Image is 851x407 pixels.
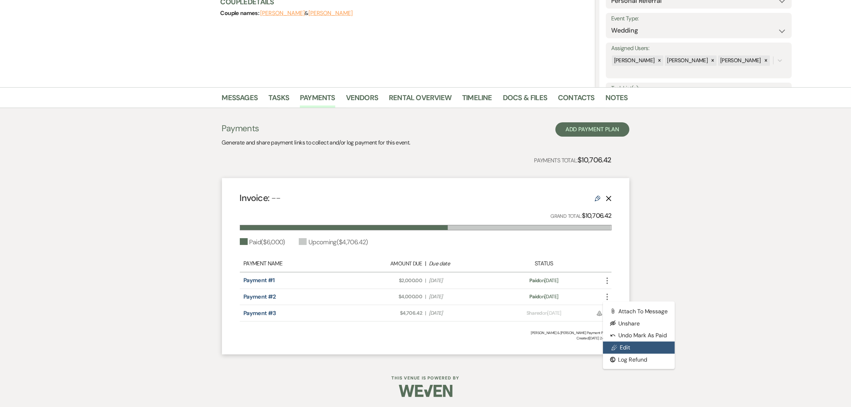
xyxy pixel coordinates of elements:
[503,92,547,108] a: Docs & Files
[610,357,615,362] span: Dollar Sign
[356,260,422,268] div: Amount Due
[389,92,451,108] a: Rental Overview
[425,293,426,300] span: |
[498,309,589,317] div: on [DATE]
[243,309,276,317] a: Payment #3
[222,92,258,108] a: Messages
[308,10,353,16] button: [PERSON_NAME]
[356,309,422,317] span: $4,706.42
[222,138,410,147] p: Generate and share payment links to collect and/or log payment for this event.
[603,317,675,329] button: Unshare
[498,293,589,300] div: on [DATE]
[299,237,368,247] div: Upcoming ( $4,706.42 )
[240,237,285,247] div: Paid ( $6,000 )
[582,211,612,220] strong: $10,706.42
[356,293,422,300] span: $4,000.00
[529,277,539,284] span: Paid
[425,277,426,284] span: |
[243,276,275,284] a: Payment #1
[462,92,492,108] a: Timeline
[534,154,611,166] p: Payments Total:
[612,55,656,66] div: [PERSON_NAME]
[611,14,786,24] label: Event Type:
[356,277,422,284] span: $2,000.00
[429,309,495,317] span: [DATE]
[268,92,289,108] a: Tasks
[261,10,305,16] button: [PERSON_NAME]
[240,330,612,335] div: [PERSON_NAME] & [PERSON_NAME] Payment Plan #1
[578,155,612,165] strong: $10,706.42
[603,354,675,366] button: Dollar SignLog Refund
[429,260,495,268] div: Due date
[429,293,495,300] span: [DATE]
[353,259,499,268] div: |
[240,335,612,341] span: Created: [DATE] 2:49 PM
[261,10,353,17] span: &
[240,192,281,204] h4: Invoice:
[243,259,353,268] div: Payment Name
[300,92,335,108] a: Payments
[603,342,675,354] a: Edit
[611,43,786,54] label: Assigned Users:
[243,293,276,300] a: Payment #2
[529,293,539,300] span: Paid
[271,192,281,204] span: --
[526,310,542,316] span: Shared
[399,378,452,403] img: Weven Logo
[665,55,709,66] div: [PERSON_NAME]
[498,259,589,268] div: Status
[551,211,612,221] p: Grand Total:
[429,277,495,284] span: [DATE]
[603,329,675,342] button: Undo Mark as Paid
[558,92,595,108] a: Contacts
[603,305,675,317] button: Attach to Message
[555,122,629,137] button: Add Payment Plan
[605,92,628,108] a: Notes
[498,277,589,284] div: on [DATE]
[222,122,410,134] h3: Payments
[425,309,426,317] span: |
[346,92,378,108] a: Vendors
[611,83,786,94] label: Task List(s):
[718,55,762,66] div: [PERSON_NAME]
[221,9,261,17] span: Couple names:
